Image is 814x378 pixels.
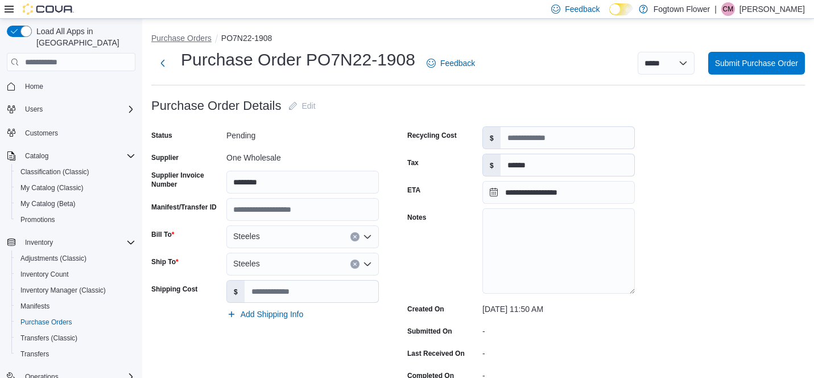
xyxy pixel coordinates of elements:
button: Inventory Manager (Classic) [11,282,140,298]
button: PO7N22-1908 [221,34,272,43]
label: ETA [407,186,420,195]
span: Feedback [440,57,475,69]
button: Transfers [11,346,140,362]
span: Adjustments (Classic) [20,254,86,263]
a: Adjustments (Classic) [16,252,91,265]
div: Cameron McCrae [721,2,735,16]
a: Inventory Manager (Classic) [16,283,110,297]
span: Transfers (Classic) [16,331,135,345]
span: Promotions [20,215,55,224]
p: Fogtown Flower [654,2,710,16]
span: Inventory [25,238,53,247]
label: Tax [407,158,419,167]
input: Press the down key to open a popover containing a calendar. [482,181,635,204]
input: Dark Mode [609,3,633,15]
a: Transfers (Classic) [16,331,82,345]
span: CM [723,2,734,16]
a: Customers [20,126,63,140]
span: Steeles [233,229,260,243]
span: Steeles [233,257,260,270]
button: Inventory [2,235,140,250]
label: Manifest/Transfer ID [151,203,217,212]
span: Transfers [20,350,49,359]
span: Promotions [16,213,135,227]
button: Users [20,102,47,116]
button: Open list of options [363,260,372,269]
a: Feedback [422,52,480,75]
button: Customers [2,124,140,141]
p: | [714,2,717,16]
a: Purchase Orders [16,315,77,329]
nav: An example of EuiBreadcrumbs [151,32,805,46]
span: Classification (Classic) [20,167,89,176]
span: My Catalog (Beta) [20,199,76,208]
button: Catalog [2,148,140,164]
a: Manifests [16,299,54,313]
a: Promotions [16,213,60,227]
button: Add Shipping Info [222,303,308,326]
a: Classification (Classic) [16,165,94,179]
button: Catalog [20,149,53,163]
p: [PERSON_NAME] [739,2,805,16]
span: Edit [302,100,316,112]
label: Last Received On [407,349,465,358]
button: Purchase Orders [151,34,212,43]
span: Inventory Manager (Classic) [16,283,135,297]
button: Transfers (Classic) [11,330,140,346]
span: Inventory Manager (Classic) [20,286,106,295]
label: Created On [407,305,444,314]
span: Inventory Count [16,268,135,281]
div: [DATE] 11:50 AM [482,300,635,314]
span: Manifests [16,299,135,313]
button: Manifests [11,298,140,314]
a: My Catalog (Classic) [16,181,88,195]
span: Classification (Classic) [16,165,135,179]
button: Classification (Classic) [11,164,140,180]
label: Notes [407,213,426,222]
button: Users [2,101,140,117]
span: Manifests [20,302,49,311]
span: Transfers [16,347,135,361]
button: Clear input [350,232,360,241]
a: Home [20,80,48,93]
button: Promotions [11,212,140,228]
button: Inventory [20,236,57,249]
label: $ [483,127,501,149]
div: - [482,344,635,358]
a: My Catalog (Beta) [16,197,80,211]
label: Shipping Cost [151,285,197,294]
button: Inventory Count [11,266,140,282]
button: Purchase Orders [11,314,140,330]
span: Feedback [565,3,600,15]
button: Submit Purchase Order [708,52,805,75]
a: Transfers [16,347,53,361]
span: Inventory Count [20,270,69,279]
label: Bill To [151,230,174,239]
button: Open list of options [363,232,372,241]
div: Pending [226,126,379,140]
span: Inventory [20,236,135,249]
span: Catalog [20,149,135,163]
span: Users [20,102,135,116]
span: Customers [20,125,135,139]
button: Next [151,52,174,75]
button: Home [2,78,140,94]
span: Adjustments (Classic) [16,252,135,265]
img: Cova [23,3,74,15]
span: Users [25,105,43,114]
span: Purchase Orders [16,315,135,329]
a: Inventory Count [16,268,73,281]
h1: Purchase Order PO7N22-1908 [181,48,415,71]
label: Status [151,131,172,140]
span: My Catalog (Classic) [16,181,135,195]
span: Add Shipping Info [241,309,304,320]
span: Load All Apps in [GEOGRAPHIC_DATA] [32,26,135,48]
label: Supplier [151,153,179,162]
label: Recycling Cost [407,131,457,140]
span: Home [25,82,43,91]
span: My Catalog (Classic) [20,183,84,192]
label: Supplier Invoice Number [151,171,222,189]
div: - [482,322,635,336]
span: Customers [25,129,58,138]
